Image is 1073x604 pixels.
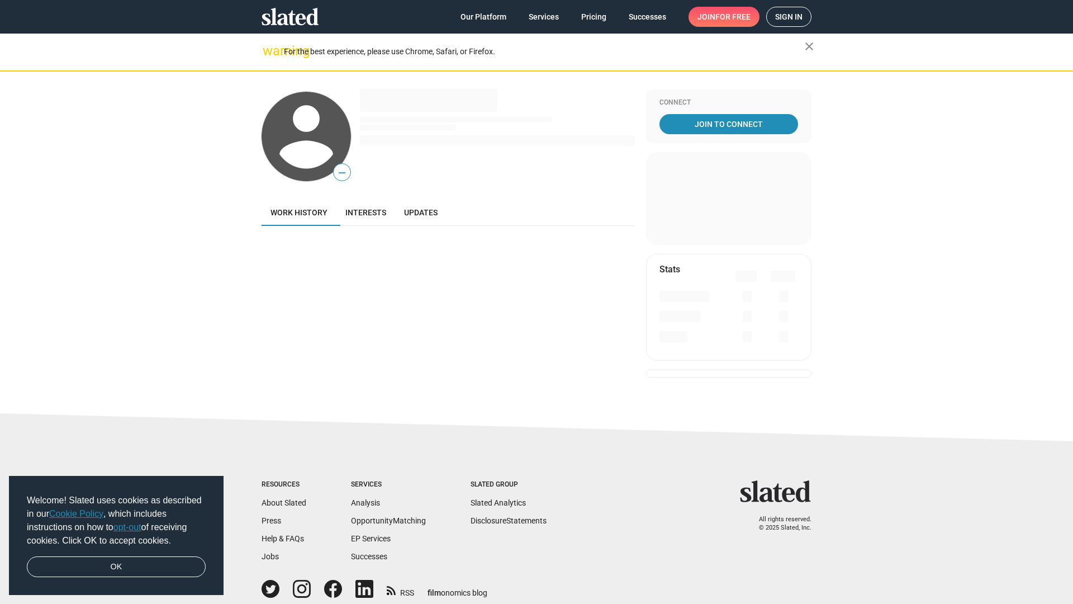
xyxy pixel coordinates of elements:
[428,588,441,597] span: film
[471,498,526,507] a: Slated Analytics
[452,7,515,27] a: Our Platform
[395,199,447,226] a: Updates
[262,534,304,543] a: Help & FAQs
[27,494,206,548] span: Welcome! Slated uses cookies as described in our , which includes instructions on how to of recei...
[27,556,206,578] a: dismiss cookie message
[284,44,805,59] div: For the best experience, please use Chrome, Safari, or Firefox.
[113,522,141,532] a: opt-out
[697,7,751,27] span: Join
[262,498,306,507] a: About Slated
[262,199,336,226] a: Work history
[775,7,803,26] span: Sign in
[620,7,675,27] a: Successes
[428,579,487,598] a: filmonomics blog
[270,208,327,217] span: Work history
[262,516,281,525] a: Press
[345,208,386,217] span: Interests
[263,44,276,58] mat-icon: warning
[659,263,680,275] mat-card-title: Stats
[529,7,559,27] span: Services
[662,114,796,134] span: Join To Connect
[387,581,414,598] a: RSS
[659,98,798,107] div: Connect
[659,114,798,134] a: Join To Connect
[351,516,426,525] a: OpportunityMatching
[803,40,816,53] mat-icon: close
[9,476,224,596] div: cookieconsent
[520,7,568,27] a: Services
[471,480,547,489] div: Slated Group
[581,7,606,27] span: Pricing
[404,208,438,217] span: Updates
[766,7,811,27] a: Sign in
[471,516,547,525] a: DisclosureStatements
[351,480,426,489] div: Services
[351,552,387,561] a: Successes
[747,516,811,532] p: All rights reserved. © 2025 Slated, Inc.
[49,509,103,518] a: Cookie Policy
[572,7,615,27] a: Pricing
[351,498,380,507] a: Analysis
[689,7,759,27] a: Joinfor free
[262,552,279,561] a: Jobs
[715,7,751,27] span: for free
[351,534,391,543] a: EP Services
[334,166,350,180] span: —
[262,480,306,489] div: Resources
[460,7,506,27] span: Our Platform
[629,7,666,27] span: Successes
[336,199,395,226] a: Interests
